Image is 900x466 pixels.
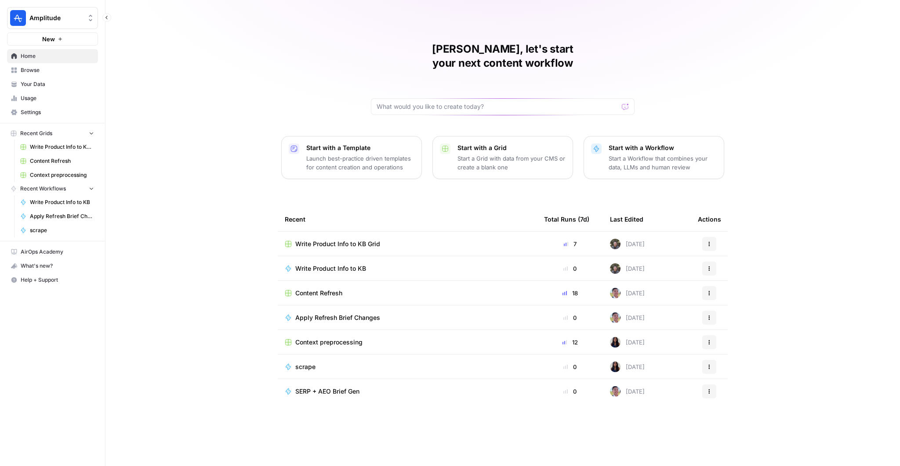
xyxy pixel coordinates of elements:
span: scrape [295,362,316,371]
a: Apply Refresh Brief Changes [285,313,530,322]
button: What's new? [7,259,98,273]
span: Content Refresh [295,289,342,298]
button: Help + Support [7,273,98,287]
div: Last Edited [610,207,643,231]
img: Amplitude Logo [10,10,26,26]
img: maow1e9ocotky9esmvpk8ol9rk58 [610,263,621,274]
span: Apply Refresh Brief Changes [30,212,94,220]
div: 12 [544,338,596,347]
div: [DATE] [610,312,645,323]
a: Write Product Info to KB Grid [16,140,98,154]
a: Usage [7,91,98,105]
a: Context preprocessing [285,338,530,347]
span: New [42,35,55,43]
div: 0 [544,387,596,396]
button: Recent Grids [7,127,98,140]
h1: [PERSON_NAME], let's start your next content workflow [371,42,635,70]
a: Home [7,49,98,63]
input: What would you like to create today? [377,102,618,111]
p: Start a Workflow that combines your data, LLMs and human review [609,154,717,172]
span: Home [21,52,94,60]
img: maow1e9ocotky9esmvpk8ol9rk58 [610,239,621,249]
div: [DATE] [610,263,645,274]
a: SERP + AEO Brief Gen [285,387,530,396]
img: 99f2gcj60tl1tjps57nny4cf0tt1 [610,312,621,323]
div: 0 [544,264,596,273]
a: Context preprocessing [16,168,98,182]
img: 99f2gcj60tl1tjps57nny4cf0tt1 [610,386,621,397]
button: Recent Workflows [7,182,98,195]
span: Recent Grids [20,129,52,137]
span: Apply Refresh Brief Changes [295,313,380,322]
p: Start a Grid with data from your CMS or create a blank one [457,154,566,172]
p: Start with a Workflow [609,143,717,152]
a: Content Refresh [285,289,530,298]
p: Start with a Template [306,143,414,152]
div: Total Runs (7d) [544,207,589,231]
div: 0 [544,313,596,322]
p: Launch best-practice driven templates for content creation and operations [306,154,414,172]
img: rox323kbkgutb4wcij4krxobkpon [610,362,621,372]
p: Start with a Grid [457,143,566,152]
span: Help + Support [21,276,94,284]
button: Workspace: Amplitude [7,7,98,29]
span: Write Product Info to KB [30,198,94,206]
span: Browse [21,66,94,74]
div: [DATE] [610,362,645,372]
button: Start with a TemplateLaunch best-practice driven templates for content creation and operations [281,136,422,179]
div: [DATE] [610,239,645,249]
span: Content Refresh [30,157,94,165]
span: Write Product Info to KB [295,264,366,273]
a: Settings [7,105,98,119]
img: rox323kbkgutb4wcij4krxobkpon [610,337,621,348]
a: Apply Refresh Brief Changes [16,209,98,223]
img: 99f2gcj60tl1tjps57nny4cf0tt1 [610,288,621,298]
span: scrape [30,226,94,234]
span: Write Product Info to KB Grid [30,143,94,151]
button: New [7,32,98,46]
span: SERP + AEO Brief Gen [295,387,359,396]
a: Write Product Info to KB Grid [285,240,530,248]
div: [DATE] [610,288,645,298]
span: Amplitude [29,14,83,22]
button: Start with a GridStart a Grid with data from your CMS or create a blank one [432,136,573,179]
a: Your Data [7,77,98,91]
div: 0 [544,362,596,371]
span: Recent Workflows [20,185,66,193]
span: Your Data [21,80,94,88]
div: Recent [285,207,530,231]
a: scrape [16,223,98,237]
span: AirOps Academy [21,248,94,256]
a: Write Product Info to KB [285,264,530,273]
span: Context preprocessing [295,338,363,347]
div: 7 [544,240,596,248]
a: AirOps Academy [7,245,98,259]
span: Context preprocessing [30,171,94,179]
div: [DATE] [610,386,645,397]
span: Settings [21,108,94,116]
div: 18 [544,289,596,298]
div: Actions [698,207,721,231]
a: Browse [7,63,98,77]
a: Write Product Info to KB [16,195,98,209]
a: scrape [285,362,530,371]
div: What's new? [7,259,98,272]
a: Content Refresh [16,154,98,168]
span: Write Product Info to KB Grid [295,240,380,248]
button: Start with a WorkflowStart a Workflow that combines your data, LLMs and human review [584,136,724,179]
span: Usage [21,94,94,102]
div: [DATE] [610,337,645,348]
